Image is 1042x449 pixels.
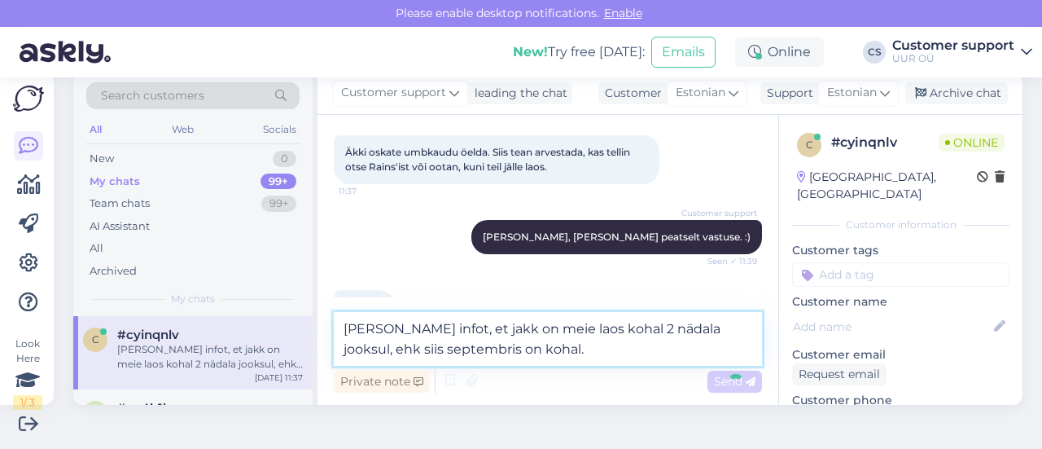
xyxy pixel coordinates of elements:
div: AI Assistant [90,218,150,235]
div: Look Here [13,337,42,410]
span: Seen ✓ 11:39 [696,255,757,267]
div: UUR OÜ [892,52,1014,65]
div: Archived [90,263,137,280]
a: Customer supportUUR OÜ [892,39,1032,65]
span: Estonian [827,84,877,102]
div: [DATE] 11:37 [255,372,303,384]
div: CS [863,41,886,64]
div: [PERSON_NAME] infot, et jakk on meie laos kohal 2 nädala jooksul, ehk siis septembris on kohal. [117,342,303,372]
img: Askly Logo [13,86,44,112]
span: Enable [599,6,647,20]
span: #cyinqnlv [117,328,179,342]
div: Team chats [90,196,150,212]
span: Online [939,134,1005,152]
div: Online [735,37,824,67]
div: 1 / 3 [13,395,42,410]
div: Customer support [892,39,1014,52]
span: Estonian [676,84,725,102]
div: [GEOGRAPHIC_DATA], [GEOGRAPHIC_DATA] [797,169,977,203]
div: # cyinqnlv [831,133,939,152]
div: leading the chat [468,85,567,102]
input: Add name [793,318,991,336]
span: Search customers [101,87,204,104]
input: Add a tag [792,262,1009,287]
div: Support [760,85,813,102]
div: 99+ [261,196,296,212]
span: c [92,333,99,346]
div: Try free [DATE]: [513,42,645,62]
div: Customer [598,85,662,102]
div: Archive chat [905,82,1008,104]
div: Request email [792,363,887,385]
span: c [806,139,813,151]
div: New [90,151,114,167]
div: 0 [273,151,296,167]
div: My chats [90,174,140,190]
span: Äkki oskate umbkaudu öelda. Siis tean arvestada, kas tellin otse Rains'ist või ootan, kuni teil j... [345,146,633,173]
span: [PERSON_NAME], [PERSON_NAME] peatselt vastuse. :) [483,231,751,243]
div: All [86,119,105,140]
span: My chats [171,292,215,306]
p: Customer name [792,293,1009,310]
div: Web [169,119,197,140]
div: Customer information [792,218,1009,232]
div: Socials [260,119,300,140]
span: Customer support [681,207,757,219]
span: 11:37 [339,185,400,197]
b: New! [513,44,548,59]
p: Customer phone [792,392,1009,409]
div: All [90,240,103,257]
p: Customer email [792,346,1009,363]
button: Emails [651,37,716,68]
span: Customer support [341,84,446,102]
div: 99+ [260,174,296,190]
p: Customer tags [792,242,1009,259]
span: #uc4k1lae [117,401,181,416]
